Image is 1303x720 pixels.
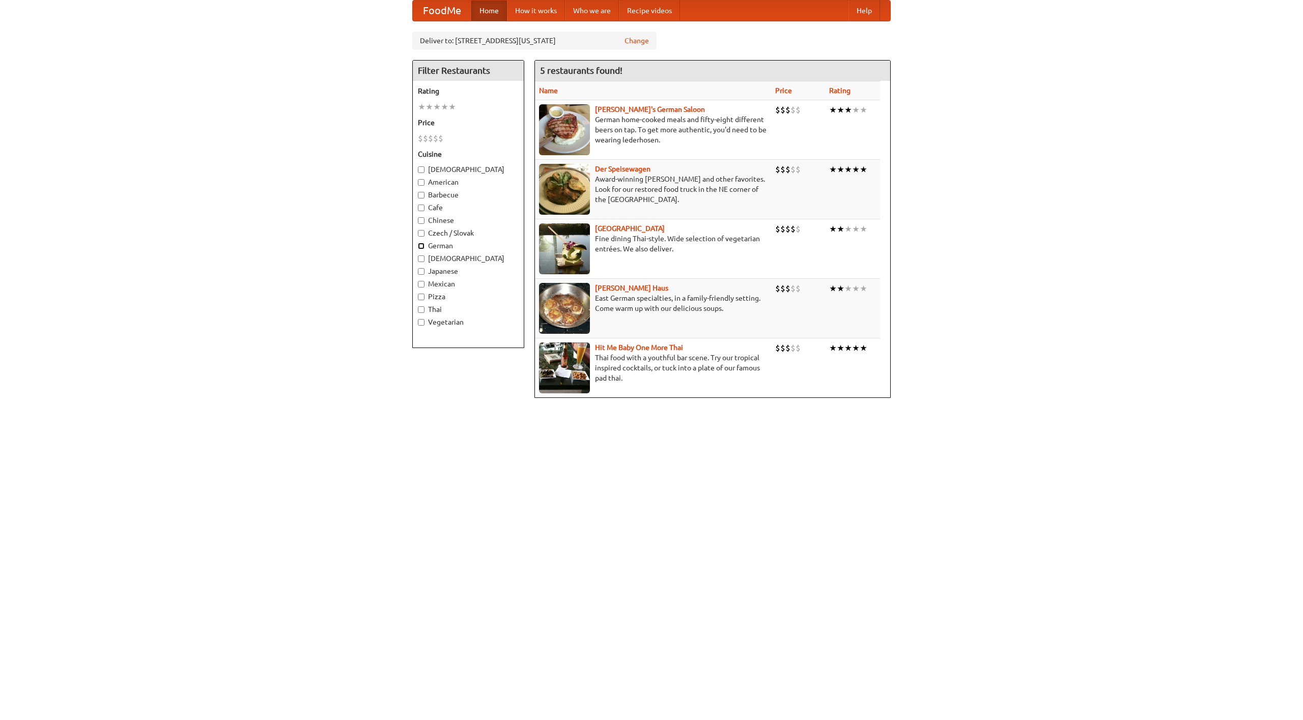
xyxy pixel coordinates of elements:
a: Help [848,1,880,21]
input: [DEMOGRAPHIC_DATA] [418,166,424,173]
li: ★ [433,101,441,112]
li: $ [790,223,796,235]
li: ★ [829,104,837,116]
p: Thai food with a youthful bar scene. Try our tropical inspired cocktails, or tuck into a plate of... [539,353,767,383]
b: Hit Me Baby One More Thai [595,343,683,352]
li: $ [780,164,785,175]
label: [DEMOGRAPHIC_DATA] [418,253,519,264]
li: $ [780,104,785,116]
input: Cafe [418,205,424,211]
li: ★ [844,223,852,235]
li: ★ [426,101,433,112]
label: Pizza [418,292,519,302]
p: East German specialties, in a family-friendly setting. Come warm up with our delicious soups. [539,293,767,313]
li: ★ [837,164,844,175]
li: $ [433,133,438,144]
li: $ [796,223,801,235]
input: Thai [418,306,424,313]
li: ★ [837,104,844,116]
ng-pluralize: 5 restaurants found! [540,66,622,75]
img: babythai.jpg [539,342,590,393]
a: FoodMe [413,1,471,21]
label: Thai [418,304,519,314]
li: $ [785,223,790,235]
li: $ [785,283,790,294]
li: $ [438,133,443,144]
li: ★ [448,101,456,112]
h5: Price [418,118,519,128]
a: Change [625,36,649,46]
li: $ [790,164,796,175]
li: ★ [852,164,860,175]
li: ★ [829,164,837,175]
img: esthers.jpg [539,104,590,155]
a: Recipe videos [619,1,680,21]
h5: Cuisine [418,149,519,159]
a: Der Speisewagen [595,165,650,173]
label: Chinese [418,215,519,225]
h4: Filter Restaurants [413,61,524,81]
li: ★ [860,342,867,354]
li: ★ [860,164,867,175]
img: kohlhaus.jpg [539,283,590,334]
h5: Rating [418,86,519,96]
li: ★ [852,223,860,235]
input: [DEMOGRAPHIC_DATA] [418,255,424,262]
a: How it works [507,1,565,21]
li: $ [790,342,796,354]
li: ★ [860,223,867,235]
li: ★ [837,342,844,354]
img: speisewagen.jpg [539,164,590,215]
label: [DEMOGRAPHIC_DATA] [418,164,519,175]
li: ★ [844,283,852,294]
div: Deliver to: [STREET_ADDRESS][US_STATE] [412,32,657,50]
li: ★ [829,342,837,354]
label: Japanese [418,266,519,276]
li: $ [423,133,428,144]
label: American [418,177,519,187]
input: American [418,179,424,186]
a: Rating [829,87,851,95]
li: $ [780,342,785,354]
p: Fine dining Thai-style. Wide selection of vegetarian entrées. We also deliver. [539,234,767,254]
li: ★ [860,104,867,116]
a: [PERSON_NAME] Haus [595,284,668,292]
li: ★ [837,223,844,235]
li: $ [775,104,780,116]
li: ★ [852,104,860,116]
li: ★ [837,283,844,294]
label: Vegetarian [418,317,519,327]
p: German home-cooked meals and fifty-eight different beers on tap. To get more authentic, you'd nee... [539,114,767,145]
a: [PERSON_NAME]'s German Saloon [595,105,705,113]
li: ★ [441,101,448,112]
input: Mexican [418,281,424,287]
li: $ [780,283,785,294]
li: ★ [844,104,852,116]
li: $ [775,223,780,235]
a: Name [539,87,558,95]
li: $ [775,283,780,294]
input: Vegetarian [418,319,424,326]
a: Price [775,87,792,95]
li: ★ [844,342,852,354]
label: German [418,241,519,251]
li: $ [785,342,790,354]
li: $ [428,133,433,144]
li: $ [796,283,801,294]
input: Czech / Slovak [418,230,424,237]
li: $ [790,104,796,116]
input: Pizza [418,294,424,300]
li: ★ [860,283,867,294]
input: Barbecue [418,192,424,198]
label: Cafe [418,203,519,213]
li: ★ [418,101,426,112]
li: ★ [844,164,852,175]
input: German [418,243,424,249]
li: $ [780,223,785,235]
img: satay.jpg [539,223,590,274]
li: ★ [852,283,860,294]
li: $ [796,164,801,175]
a: [GEOGRAPHIC_DATA] [595,224,665,233]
